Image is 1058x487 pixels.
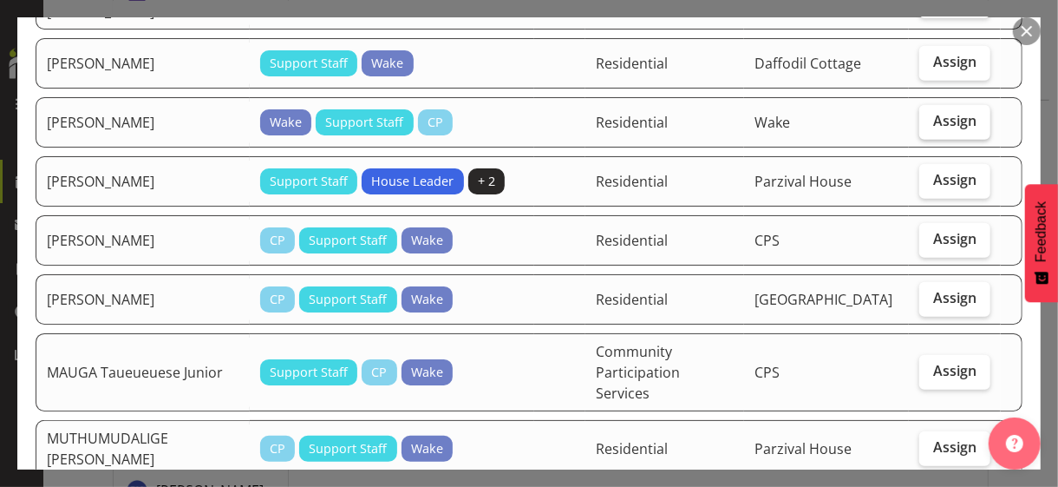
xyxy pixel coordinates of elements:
span: Residential [596,172,668,191]
td: MAUGA Taueueuese Junior [36,333,250,411]
span: CPS [754,231,780,250]
span: Wake [411,231,443,250]
span: Assign [933,112,976,129]
span: Residential [596,290,668,309]
span: Residential [596,54,668,73]
span: Residential [596,439,668,458]
span: CP [270,439,285,458]
span: Assign [933,171,976,188]
span: Support Staff [309,231,387,250]
span: Residential [596,231,668,250]
span: Assign [933,53,976,70]
span: CP [270,290,285,309]
td: [PERSON_NAME] [36,274,250,325]
span: Support Staff [270,172,348,191]
span: House Leader [371,172,454,191]
span: Wake [270,113,302,132]
td: [PERSON_NAME] [36,38,250,89]
td: [PERSON_NAME] [36,97,250,148]
span: Parzival House [754,439,852,458]
img: help-xxl-2.png [1006,435,1023,452]
span: Parzival House [754,172,852,191]
span: Wake [371,54,403,73]
span: Feedback [1034,201,1049,262]
span: Daffodil Cottage [754,54,861,73]
td: [PERSON_NAME] [36,215,250,266]
span: Wake [754,113,790,132]
span: Support Staff [309,439,387,458]
td: [PERSON_NAME] [36,156,250,207]
span: Wake [411,439,443,458]
span: Residential [596,113,668,132]
span: Support Staff [309,290,387,309]
button: Feedback - Show survey [1025,184,1058,302]
td: MUTHUMUDALIGE [PERSON_NAME] [36,420,250,477]
span: Support Staff [270,54,348,73]
span: Assign [933,289,976,306]
span: + 2 [478,172,495,191]
span: CP [270,231,285,250]
span: Support Staff [325,113,403,132]
span: Wake [411,290,443,309]
span: [GEOGRAPHIC_DATA] [754,290,892,309]
span: CP [428,113,443,132]
span: CP [371,363,387,382]
span: Community Participation Services [596,342,680,403]
span: Assign [933,438,976,456]
span: CPS [754,363,780,382]
span: Wake [411,363,443,382]
span: Assign [933,230,976,247]
span: Assign [933,362,976,379]
span: Support Staff [270,363,348,382]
